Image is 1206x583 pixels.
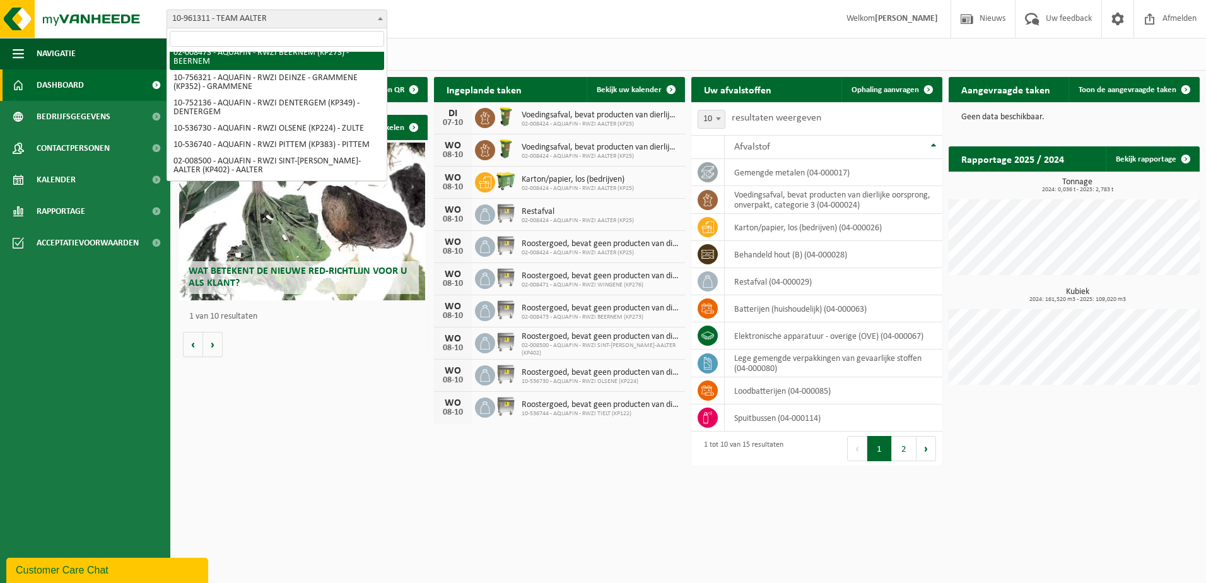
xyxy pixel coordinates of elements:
label: resultaten weergeven [732,113,821,123]
span: Karton/papier, los (bedrijven) [522,175,634,185]
span: Roostergoed, bevat geen producten van dierlijke oorsprong [522,303,679,314]
button: 1 [867,436,892,461]
li: 10-536730 - AQUAFIN - RWZI OLSENE (KP224) - ZULTE [170,121,384,137]
span: Restafval [522,207,634,217]
div: WO [440,302,465,312]
div: 08-10 [440,183,465,192]
span: 2024: 161,520 m3 - 2025: 109,020 m3 [955,297,1200,303]
span: Roostergoed, bevat geen producten van dierlijke oorsprong [522,239,679,249]
div: WO [440,173,465,183]
div: WO [440,366,465,376]
span: 02-008471 - AQUAFIN - RWZI WINGENE (KP276) [522,281,679,289]
span: 02-008500 - AQUAFIN - RWZI SINT-[PERSON_NAME]-AALTER (KP402) [522,342,679,357]
span: 10 [698,110,725,128]
span: Roostergoed, bevat geen producten van dierlijke oorsprong [522,271,679,281]
h3: Kubiek [955,288,1200,303]
div: 08-10 [440,280,465,288]
strong: [PERSON_NAME] [875,14,938,23]
img: WB-0060-HPE-GN-50 [495,106,517,127]
h3: Tonnage [955,178,1200,193]
span: Toon de aangevraagde taken [1079,86,1176,94]
span: Roostergoed, bevat geen producten van dierlijke oorsprong [522,400,679,410]
div: 07-10 [440,119,465,127]
li: 02-008500 - AQUAFIN - RWZI SINT-[PERSON_NAME]-AALTER (KP402) - AALTER [170,153,384,179]
img: WB-1100-GAL-GY-01 [495,396,517,417]
span: Dashboard [37,69,84,101]
div: 08-10 [440,376,465,385]
h2: Aangevraagde taken [949,77,1063,102]
span: Roostergoed, bevat geen producten van dierlijke oorsprong [522,332,679,342]
div: 08-10 [440,408,465,417]
img: WB-1100-GAL-GY-02 [495,203,517,224]
span: Contactpersonen [37,132,110,164]
span: Bekijk uw kalender [597,86,662,94]
div: WO [440,334,465,344]
img: WB-1100-GAL-GY-01 [495,267,517,288]
div: WO [440,205,465,215]
button: Previous [847,436,867,461]
div: 08-10 [440,312,465,321]
td: lege gemengde verpakkingen van gevaarlijke stoffen (04-000080) [725,350,942,377]
td: behandeld hout (B) (04-000028) [725,241,942,268]
button: 2 [892,436,916,461]
span: Kalender [37,164,76,196]
span: Rapportage [37,196,85,227]
p: 1 van 10 resultaten [189,312,421,321]
span: Wat betekent de nieuwe RED-richtlijn voor u als klant? [189,266,407,288]
div: DI [440,109,465,119]
div: WO [440,141,465,151]
h2: Rapportage 2025 / 2024 [949,146,1077,171]
td: karton/papier, los (bedrijven) (04-000026) [725,214,942,241]
a: Wat betekent de nieuwe RED-richtlijn voor u als klant? [179,143,425,300]
img: WB-0060-HPE-GN-50 [495,138,517,160]
span: 10-536730 - AQUAFIN - RWZI OLSENE (KP224) [522,378,679,386]
li: 02-008473 - AQUAFIN - RWZI BEERNEM (KP273) - BEERNEM [170,45,384,70]
button: Volgende [203,332,223,357]
td: batterijen (huishoudelijk) (04-000063) [725,295,942,322]
span: Voedingsafval, bevat producten van dierlijke oorsprong, onverpakt, categorie 3 [522,110,679,121]
span: 10-961311 - TEAM AALTER [167,10,387,28]
span: Voedingsafval, bevat producten van dierlijke oorsprong, onverpakt, categorie 3 [522,143,679,153]
img: WB-0660-HPE-GN-50 [495,170,517,192]
h2: Uw afvalstoffen [691,77,784,102]
p: Geen data beschikbaar. [961,113,1187,122]
span: 02-008424 - AQUAFIN - RWZI AALTER (KP25) [522,249,679,257]
li: 10-752136 - AQUAFIN - RWZI DENTERGEM (KP349) - DENTERGEM [170,95,384,121]
span: Roostergoed, bevat geen producten van dierlijke oorsprong [522,368,679,378]
span: Navigatie [37,38,76,69]
span: 2024: 0,036 t - 2025: 2,783 t [955,187,1200,193]
iframe: chat widget [6,555,211,583]
div: 08-10 [440,344,465,353]
td: voedingsafval, bevat producten van dierlijke oorsprong, onverpakt, categorie 3 (04-000024) [725,186,942,214]
span: 10 [698,110,725,129]
img: WB-1100-GAL-GY-01 [495,331,517,353]
a: Bekijk rapportage [1106,146,1198,172]
td: gemengde metalen (04-000017) [725,159,942,186]
span: 02-008424 - AQUAFIN - RWZI AALTER (KP25) [522,153,679,160]
td: loodbatterijen (04-000085) [725,377,942,404]
span: 02-008424 - AQUAFIN - RWZI AALTER (KP25) [522,121,679,128]
a: Ophaling aanvragen [841,77,941,102]
li: 10-536740 - AQUAFIN - RWZI PITTEM (KP383) - PITTEM [170,137,384,153]
img: WB-1100-GAL-GY-01 [495,235,517,256]
div: 08-10 [440,151,465,160]
span: Afvalstof [734,142,770,152]
span: 02-008424 - AQUAFIN - RWZI AALTER (KP25) [522,217,634,225]
span: Bedrijfsgegevens [37,101,110,132]
div: 1 tot 10 van 15 resultaten [698,435,783,462]
div: WO [440,237,465,247]
div: 08-10 [440,215,465,224]
a: Toon de aangevraagde taken [1068,77,1198,102]
button: Vorige [183,332,203,357]
div: WO [440,269,465,280]
td: elektronische apparatuur - overige (OVE) (04-000067) [725,322,942,350]
img: WB-1100-GAL-GY-01 [495,299,517,321]
span: Ophaling aanvragen [852,86,919,94]
div: 08-10 [440,247,465,256]
button: Toon QR [366,77,426,102]
span: Toon QR [376,86,404,94]
h2: Ingeplande taken [434,77,534,102]
button: Next [916,436,936,461]
li: 10-756321 - AQUAFIN - RWZI DEINZE - GRAMMENE (KP352) - GRAMMENE [170,70,384,95]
